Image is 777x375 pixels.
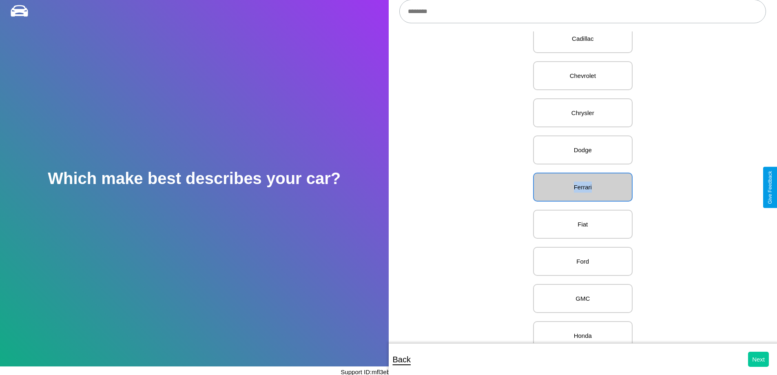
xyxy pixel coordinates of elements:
p: GMC [542,293,624,304]
p: Honda [542,330,624,341]
p: Dodge [542,144,624,155]
button: Next [748,352,769,367]
p: Chrysler [542,107,624,118]
p: Ferrari [542,182,624,193]
p: Ford [542,256,624,267]
h2: Which make best describes your car? [48,169,341,188]
p: Fiat [542,219,624,230]
p: Cadillac [542,33,624,44]
div: Give Feedback [767,171,773,204]
p: Back [393,352,411,367]
p: Chevrolet [542,70,624,81]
